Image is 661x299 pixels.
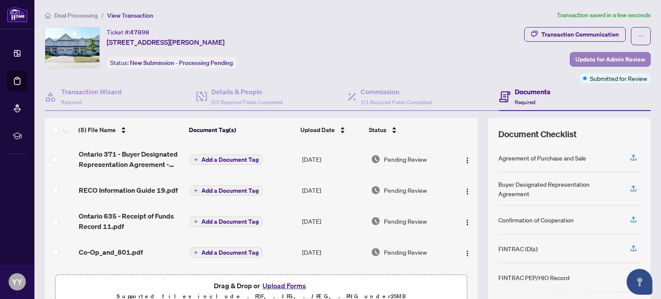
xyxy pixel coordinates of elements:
span: Add a Document Tag [201,157,259,163]
h4: Commission [361,86,432,97]
h4: Documents [515,86,550,97]
img: Document Status [371,154,380,164]
img: Logo [464,188,471,195]
button: Logo [460,245,474,259]
img: Logo [464,157,471,164]
span: plus [194,250,198,255]
div: Transaction Communication [541,28,619,41]
div: Confirmation of Cooperation [498,215,574,225]
button: Add a Document Tag [190,247,263,258]
td: [DATE] [299,176,368,204]
span: home [45,12,51,18]
div: FINTRAC ID(s) [498,244,537,253]
img: Document Status [371,216,380,226]
th: (5) File Name [75,118,185,142]
span: RECO Information Guide 19.pdf [79,185,178,195]
span: plus [194,157,198,162]
span: Co-Op_and_801.pdf [79,247,143,257]
span: New Submission - Processing Pending [130,59,233,67]
td: [DATE] [299,142,368,176]
span: Deal Processing [54,12,98,19]
span: 1/1 Required Fields Completed [361,99,432,105]
span: Drag & Drop or [214,280,309,291]
button: Add a Document Tag [190,154,263,165]
span: Add a Document Tag [201,250,259,256]
span: ellipsis [638,33,644,39]
div: FINTRAC PEP/HIO Record [498,273,569,282]
span: Upload Date [300,125,335,135]
span: Pending Review [384,154,427,164]
span: Ontario 371 - Buyer Designated Representation Agreement - Authority for Purchase or Lease 6.pdf [79,149,183,170]
span: Required [515,99,535,105]
button: Transaction Communication [524,27,626,42]
img: Logo [464,250,471,257]
button: Logo [460,152,474,166]
button: Update for Admin Review [570,52,651,67]
img: IMG-X12194688_1.jpg [45,28,99,68]
button: Logo [460,214,474,228]
button: Add a Document Tag [190,216,263,227]
td: [DATE] [299,204,368,238]
div: Ticket #: [107,27,149,37]
button: Upload Forms [260,280,309,291]
button: Logo [460,183,474,197]
span: plus [194,219,198,224]
span: plus [194,188,198,193]
button: Add a Document Tag [190,247,263,258]
span: [STREET_ADDRESS][PERSON_NAME] [107,37,225,47]
th: Status [365,118,451,142]
span: Pending Review [384,216,427,226]
span: Status [369,125,386,135]
h4: Details & People [211,86,283,97]
span: Required [61,99,82,105]
span: Add a Document Tag [201,188,259,194]
img: Document Status [371,185,380,195]
img: Logo [464,219,471,226]
button: Add a Document Tag [190,216,263,227]
h4: Transaction Wizard [61,86,122,97]
button: Open asap [627,269,652,295]
span: YY [12,276,22,288]
span: Document Checklist [498,128,577,140]
div: Agreement of Purchase and Sale [498,153,586,163]
span: 47898 [130,28,149,36]
div: Buyer Designated Representation Agreement [498,179,620,198]
img: Document Status [371,247,380,257]
article: Transaction saved in a few seconds [557,10,651,20]
span: View Transaction [107,12,153,19]
td: [DATE] [299,238,368,266]
span: Ontario 635 - Receipt of Funds Record 11.pdf [79,211,183,231]
img: logo [7,6,28,22]
span: Submitted for Review [590,74,647,83]
span: Update for Admin Review [575,52,645,66]
th: Document Tag(s) [185,118,297,142]
span: Pending Review [384,185,427,195]
span: Pending Review [384,247,427,257]
li: / [101,10,104,20]
span: 2/2 Required Fields Completed [211,99,283,105]
span: (5) File Name [78,125,116,135]
button: Add a Document Tag [190,154,263,165]
button: Add a Document Tag [190,185,263,196]
button: Add a Document Tag [190,185,263,196]
div: Status: [107,57,236,68]
th: Upload Date [297,118,365,142]
span: Add a Document Tag [201,219,259,225]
